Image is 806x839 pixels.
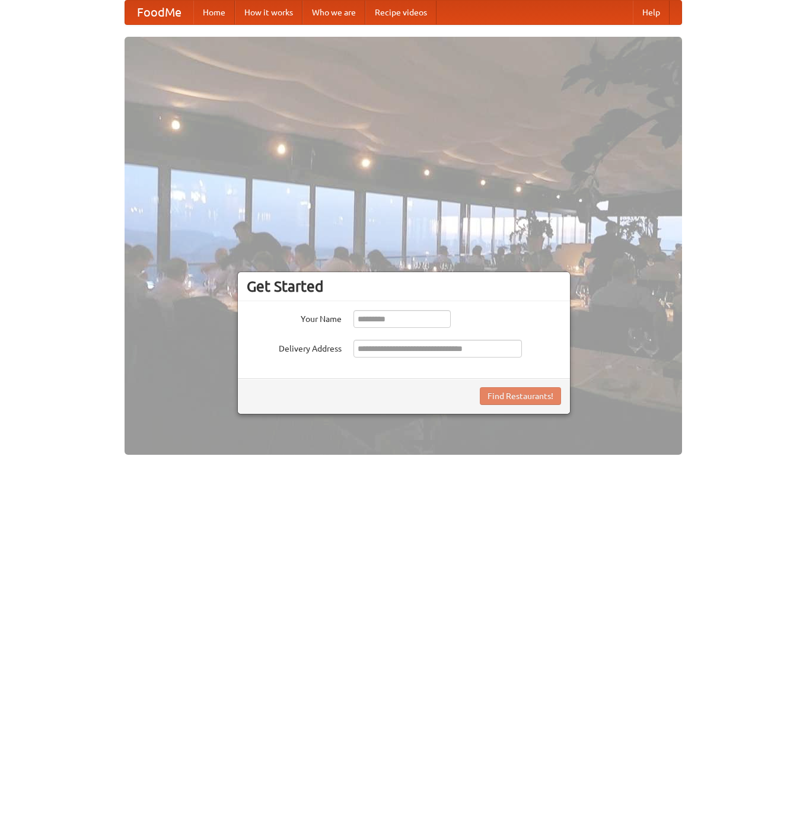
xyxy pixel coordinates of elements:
[633,1,670,24] a: Help
[365,1,437,24] a: Recipe videos
[193,1,235,24] a: Home
[302,1,365,24] a: Who we are
[247,310,342,325] label: Your Name
[235,1,302,24] a: How it works
[247,277,561,295] h3: Get Started
[480,387,561,405] button: Find Restaurants!
[125,1,193,24] a: FoodMe
[247,340,342,355] label: Delivery Address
